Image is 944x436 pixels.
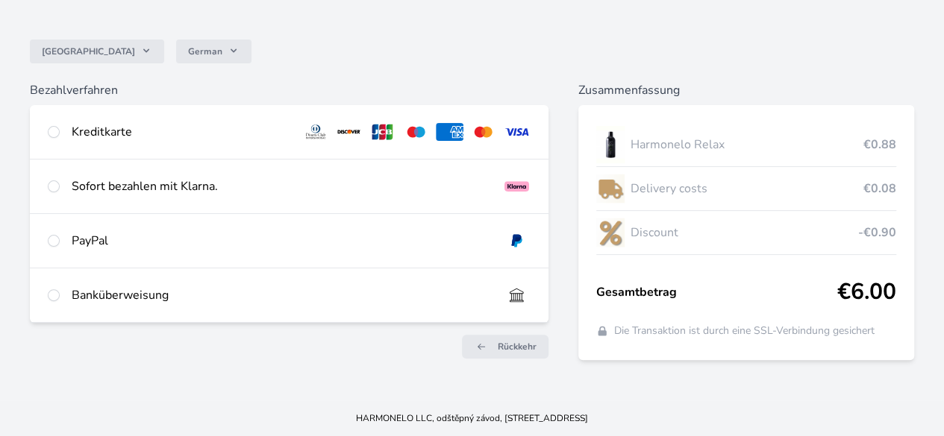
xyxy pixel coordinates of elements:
div: Banküberweisung [72,286,491,304]
img: maestro.svg [402,123,430,141]
img: klarna_paynow.svg [503,177,531,195]
div: PayPal [72,232,491,250]
img: jcb.svg [369,123,396,141]
span: Discount [631,224,858,241]
h6: Zusammenfassung [578,81,914,99]
img: amex.svg [436,123,463,141]
img: paypal.svg [503,232,531,250]
a: Rückkehr [462,335,548,358]
span: Gesamtbetrag [596,283,837,301]
span: Harmonelo Relax [631,136,863,154]
img: discover.svg [335,123,363,141]
img: CLEAN_RELAX_se_stinem_x-lo.jpg [596,126,625,163]
span: €0.08 [863,180,896,198]
h6: Bezahlverfahren [30,81,548,99]
img: diners.svg [302,123,330,141]
span: [GEOGRAPHIC_DATA] [42,45,135,57]
span: German [188,45,222,57]
img: visa.svg [503,123,531,141]
span: Die Transaktion ist durch eine SSL-Verbindung gesichert [614,323,875,338]
span: €0.88 [863,136,896,154]
span: Rückkehr [498,341,537,353]
img: mc.svg [469,123,497,141]
img: bankTransfer_IBAN.svg [503,286,531,304]
span: Delivery costs [631,180,863,198]
div: Sofort bezahlen mit Klarna. [72,177,491,195]
span: €6.00 [837,279,896,306]
div: Kreditkarte [72,123,290,141]
span: -€0.90 [858,224,896,241]
button: [GEOGRAPHIC_DATA] [30,40,164,63]
button: German [176,40,251,63]
img: discount-lo.png [596,214,625,251]
img: delivery-lo.png [596,170,625,207]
